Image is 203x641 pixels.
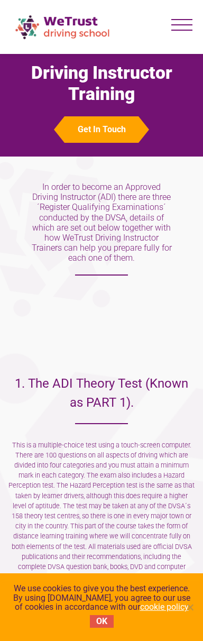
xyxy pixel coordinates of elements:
p: In order to become an Approved Driving Instructor (ADI) there are three ´Register Qualifying Exam... [32,182,172,276]
button: OK [90,615,114,628]
span: No [184,602,195,612]
span: We use cookies to give you the best experience. By using [DOMAIN_NAME], you agree to our use of c... [11,584,192,612]
a: Get In Touch [11,116,192,143]
p: This is a multiple-choice test using a touch-screen computer. There are 100 questions on all aspe... [8,440,195,612]
button: Get In Touch [64,116,139,143]
a: cookie policy [140,602,189,612]
img: wetrust-ds-logo.png [11,11,116,43]
h1: Driving Instructor Training [11,62,192,105]
h2: 1. The ADI Theory Test (Known as PART 1). [8,374,195,424]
